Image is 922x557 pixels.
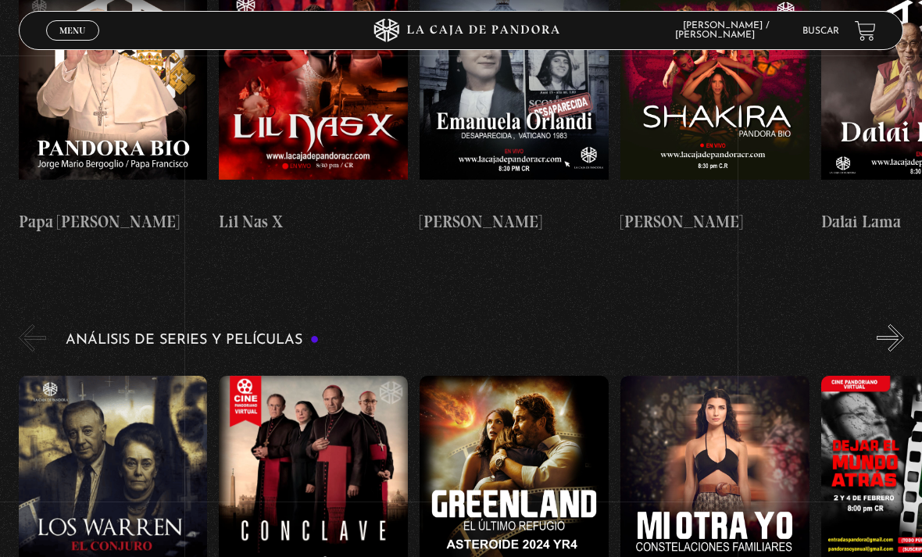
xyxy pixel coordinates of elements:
a: View your shopping cart [855,20,876,41]
h4: Papa [PERSON_NAME] [19,209,208,234]
h4: [PERSON_NAME] [420,209,609,234]
a: Buscar [802,27,839,36]
h4: [PERSON_NAME] [620,209,809,234]
button: Next [877,324,904,352]
h3: Análisis de series y películas [66,333,320,348]
h4: Lil Nas X [219,209,408,234]
span: Menu [59,26,85,35]
span: [PERSON_NAME] / [PERSON_NAME] [675,21,770,40]
span: Cerrar [55,39,91,50]
button: Previous [19,324,46,352]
